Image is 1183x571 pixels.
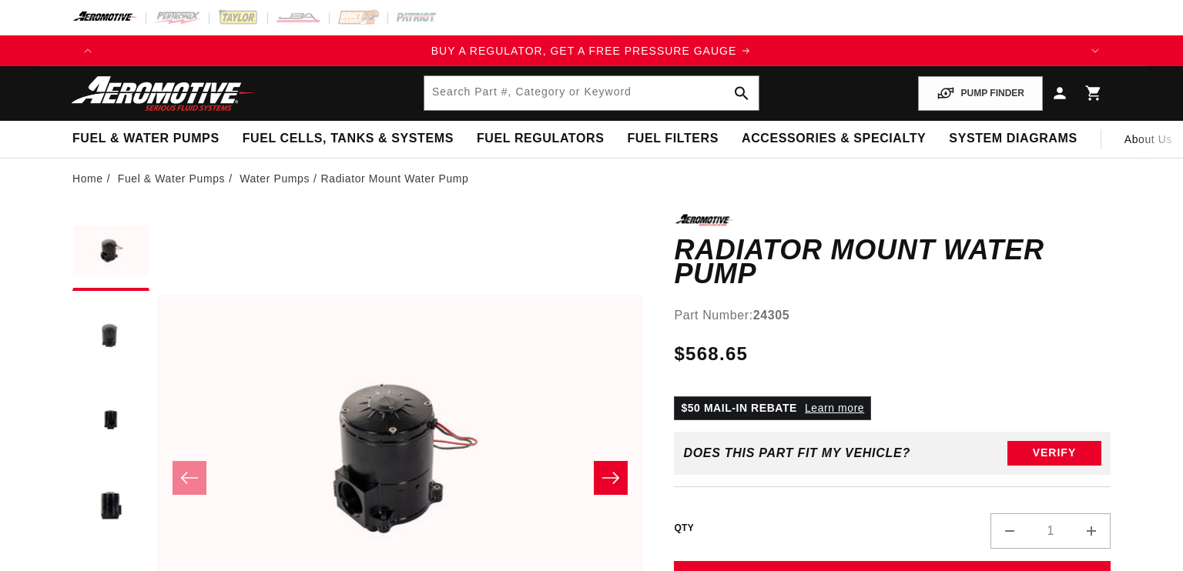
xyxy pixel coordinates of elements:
[431,45,737,57] span: BUY A REGULATOR, GET A FREE PRESSURE GAUGE
[465,121,615,157] summary: Fuel Regulators
[742,131,926,147] span: Accessories & Specialty
[72,299,149,376] button: Load image 2 in gallery view
[67,75,260,112] img: Aeromotive
[72,214,149,291] button: Load image 1 in gallery view
[103,42,1080,59] div: Announcement
[674,522,694,535] label: QTY
[61,121,231,157] summary: Fuel & Water Pumps
[1124,133,1172,145] span: About Us
[615,121,730,157] summary: Fuel Filters
[103,42,1080,59] a: BUY A REGULATOR, GET A FREE PRESSURE GAUGE
[72,131,220,147] span: Fuel & Water Pumps
[937,121,1088,157] summary: System Diagrams
[72,468,149,545] button: Load image 4 in gallery view
[674,238,1111,286] h1: Radiator Mount Water Pump
[72,35,103,66] button: Translation missing: en.sections.announcements.previous_announcement
[72,383,149,460] button: Load image 3 in gallery view
[683,446,910,460] div: Does This part fit My vehicle?
[231,121,465,157] summary: Fuel Cells, Tanks & Systems
[424,76,759,110] input: Search by Part Number, Category or Keyword
[240,170,310,187] a: Water Pumps
[72,170,103,187] a: Home
[1080,35,1111,66] button: Translation missing: en.sections.announcements.next_announcement
[477,131,604,147] span: Fuel Regulators
[753,309,790,322] strong: 24305
[34,35,1149,66] slideshow-component: Translation missing: en.sections.announcements.announcement_bar
[103,42,1080,59] div: 1 of 4
[321,170,469,187] li: Radiator Mount Water Pump
[72,170,1111,187] nav: breadcrumbs
[118,170,225,187] a: Fuel & Water Pumps
[805,402,864,414] a: Learn more
[594,461,628,495] button: Slide right
[674,396,871,419] p: $50 MAIL-IN REBATE
[730,121,937,157] summary: Accessories & Specialty
[949,131,1077,147] span: System Diagrams
[627,131,719,147] span: Fuel Filters
[674,306,1111,326] div: Part Number:
[173,461,206,495] button: Slide left
[918,76,1043,111] button: PUMP FINDER
[674,340,748,368] span: $568.65
[243,131,454,147] span: Fuel Cells, Tanks & Systems
[725,76,759,110] button: search button
[1007,441,1101,466] button: Verify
